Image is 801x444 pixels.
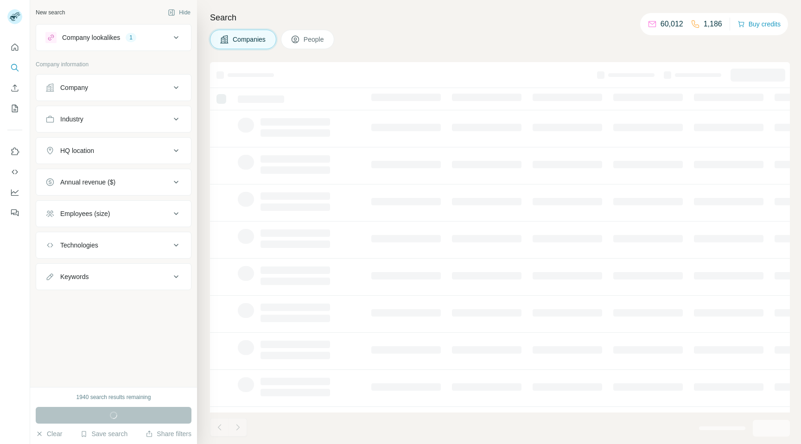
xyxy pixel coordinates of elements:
div: Employees (size) [60,209,110,218]
button: Company [36,76,191,99]
button: Technologies [36,234,191,256]
button: Save search [80,429,127,438]
button: My lists [7,100,22,117]
div: Annual revenue ($) [60,178,115,187]
span: Companies [233,35,267,44]
button: Employees (size) [36,203,191,225]
button: Feedback [7,204,22,221]
button: Use Surfe on LinkedIn [7,143,22,160]
div: Keywords [60,272,89,281]
div: Industry [60,114,83,124]
div: Company lookalikes [62,33,120,42]
span: People [304,35,325,44]
button: Enrich CSV [7,80,22,96]
div: Technologies [60,241,98,250]
h4: Search [210,11,790,24]
button: Keywords [36,266,191,288]
p: 1,186 [704,19,722,30]
p: 60,012 [661,19,683,30]
button: Clear [36,429,62,438]
button: Use Surfe API [7,164,22,180]
button: Annual revenue ($) [36,171,191,193]
div: Company [60,83,88,92]
button: Industry [36,108,191,130]
button: Quick start [7,39,22,56]
button: HQ location [36,140,191,162]
button: Hide [161,6,197,19]
div: 1940 search results remaining [76,393,151,401]
p: Company information [36,60,191,69]
button: Search [7,59,22,76]
div: New search [36,8,65,17]
div: HQ location [60,146,94,155]
button: Share filters [146,429,191,438]
div: 1 [126,33,136,42]
button: Company lookalikes1 [36,26,191,49]
button: Dashboard [7,184,22,201]
button: Buy credits [737,18,781,31]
